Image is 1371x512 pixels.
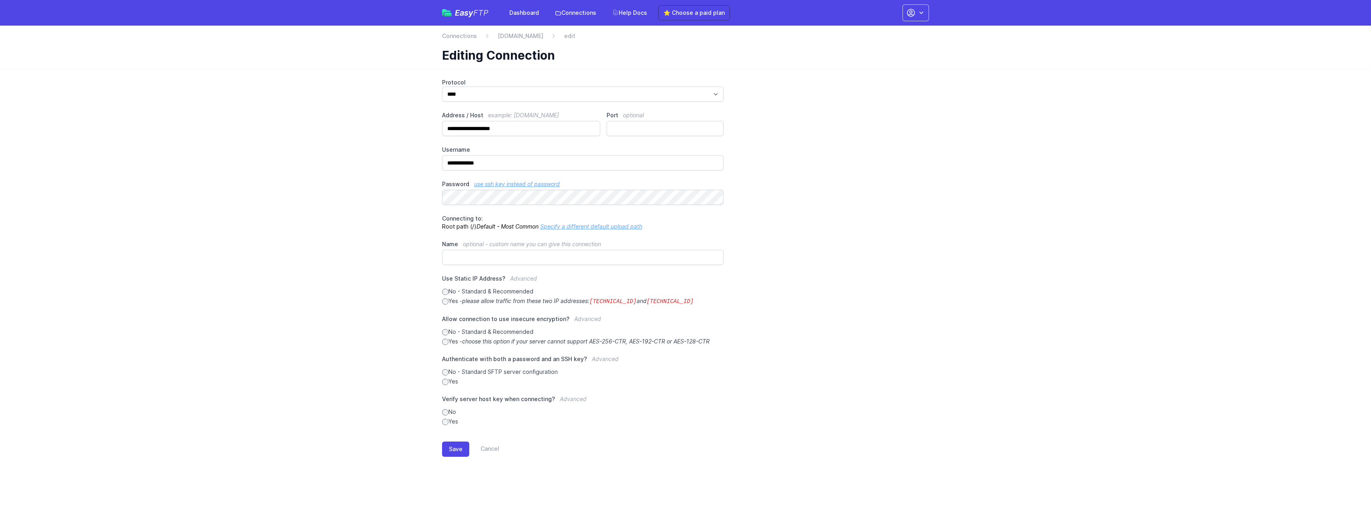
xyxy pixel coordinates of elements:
input: Yes [442,379,448,385]
label: Password [442,180,724,188]
label: Protocol [442,78,724,86]
input: No [442,409,448,416]
span: optional - custom name you can give this connection [463,241,601,247]
label: No - Standard & Recommended [442,328,724,336]
label: Use Static IP Address? [442,275,724,287]
label: Yes - [442,297,724,305]
label: Authenticate with both a password and an SSH key? [442,355,724,368]
input: Yes -please allow traffic from these two IP addresses:[TECHNICAL_ID]and[TECHNICAL_ID] [442,298,448,305]
code: [TECHNICAL_ID] [589,298,637,305]
label: No - Standard SFTP server configuration [442,368,724,376]
input: Yes -choose this option if your server cannot support AES-256-CTR, AES-192-CTR or AES-128-CTR [442,339,448,345]
button: Save [442,442,469,457]
i: please allow traffic from these two IP addresses: and [462,297,694,304]
i: Default - Most Common [476,223,539,230]
span: edit [564,32,575,40]
span: Advanced [592,355,619,362]
span: Advanced [560,396,587,402]
input: No - Standard & Recommended [442,329,448,335]
input: Yes [442,419,448,425]
label: Verify server host key when connecting? [442,395,724,408]
span: optional [623,112,644,118]
i: choose this option if your server cannot support AES-256-CTR, AES-192-CTR or AES-128-CTR [462,338,710,345]
span: Easy [455,9,488,17]
label: No [442,408,724,416]
label: Port [607,111,724,119]
label: No - Standard & Recommended [442,287,724,295]
a: Connections [550,6,601,20]
a: Dashboard [505,6,544,20]
p: Root path (/) [442,215,724,231]
h1: Editing Connection [442,48,923,62]
a: ⭐ Choose a paid plan [658,5,730,20]
a: [DOMAIN_NAME] [498,32,543,40]
label: Yes [442,418,724,426]
a: Connections [442,32,477,40]
label: Allow connection to use insecure encryption? [442,315,724,328]
label: Yes - [442,337,724,345]
span: Advanced [510,275,537,282]
nav: Breadcrumb [442,32,929,45]
span: Advanced [574,315,601,322]
span: FTP [473,8,488,18]
label: Name [442,240,724,248]
span: example: [DOMAIN_NAME] [488,112,559,118]
a: use ssh key instead of password [474,181,560,187]
label: Address / Host [442,111,600,119]
label: Username [442,146,724,154]
input: No - Standard & Recommended [442,289,448,295]
img: easyftp_logo.png [442,9,452,16]
code: [TECHNICAL_ID] [647,298,694,305]
label: Yes [442,377,724,386]
a: Help Docs [607,6,652,20]
span: Connecting to: [442,215,483,222]
a: EasyFTP [442,9,488,17]
input: No - Standard SFTP server configuration [442,369,448,375]
a: Specify a different default upload path [540,223,642,230]
a: Cancel [469,442,499,457]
